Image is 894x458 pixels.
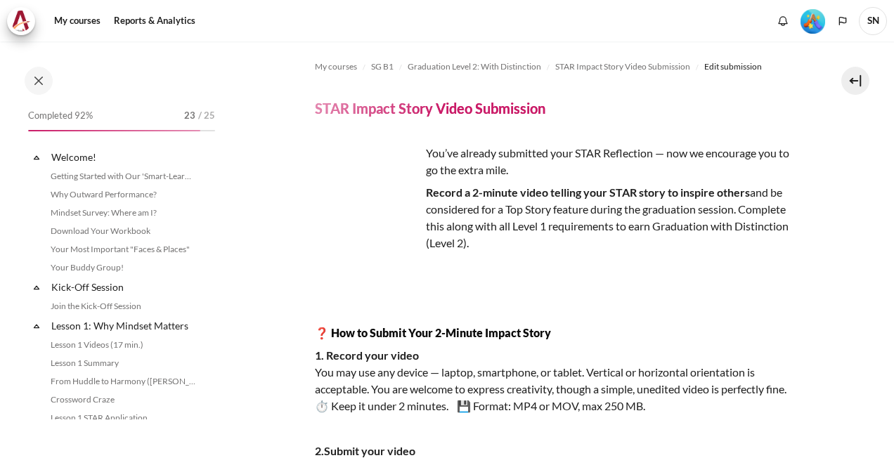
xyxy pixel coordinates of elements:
[46,298,200,315] a: Join the Kick-Off Session
[315,99,545,117] h4: STAR Impact Story Video Submission
[371,60,394,73] span: SG B1
[28,130,200,131] div: 92%
[408,58,541,75] a: Graduation Level 2: With Distinction
[315,145,420,250] img: wsed
[555,60,690,73] span: STAR Impact Story Video Submission
[315,347,794,414] p: You may use any device — laptop, smartphone, or tablet. Vertical or horizontal orientation is acc...
[371,58,394,75] a: SG B1
[49,277,200,296] a: Kick-Off Session
[109,7,200,35] a: Reports & Analytics
[46,391,200,408] a: Crossword Craze
[46,410,200,426] a: Lesson 1 STAR Application
[46,223,200,240] a: Download Your Workbook
[7,7,42,35] a: Architeck Architeck
[315,145,794,178] p: You’ve already submitted your STAR Reflection — now we encourage you to go the extra mile.
[46,373,200,390] a: From Huddle to Harmony ([PERSON_NAME]'s Story)
[315,444,415,457] strong: 2.Submit your video
[801,9,825,34] img: Level #5
[315,184,794,251] p: and be considered for a Top Story feature during the graduation session. Complete this along with...
[46,259,200,276] a: Your Buddy Group!
[49,148,200,166] a: Welcome!
[30,319,44,333] span: Collapse
[426,185,750,199] strong: Record a 2-minute video telling your STAR story to inspire others
[46,355,200,372] a: Lesson 1 Summary
[859,7,887,35] span: SN
[198,109,215,123] span: / 25
[46,241,200,258] a: Your Most Important "Faces & Places"
[30,280,44,294] span: Collapse
[704,60,762,73] span: Edit submission
[832,11,853,32] button: Languages
[49,316,200,335] a: Lesson 1: Why Mindset Matters
[30,150,44,164] span: Collapse
[46,186,200,203] a: Why Outward Performance?
[184,109,195,123] span: 23
[315,326,551,339] strong: ❓ How to Submit Your 2-Minute Impact Story
[49,7,105,35] a: My courses
[46,336,200,353] a: Lesson 1 Videos (17 min.)
[11,11,31,32] img: Architeck
[795,8,831,34] a: Level #5
[555,58,690,75] a: STAR Impact Story Video Submission
[28,109,93,123] span: Completed 92%
[46,204,200,221] a: Mindset Survey: Where am I?
[46,168,200,185] a: Getting Started with Our 'Smart-Learning' Platform
[315,348,419,362] strong: 1. Record your video
[859,7,887,35] a: User menu
[315,58,357,75] a: My courses
[315,55,794,78] nav: Navigation bar
[801,8,825,34] div: Level #5
[772,11,793,32] div: Show notification window with no new notifications
[315,60,357,73] span: My courses
[408,60,541,73] span: Graduation Level 2: With Distinction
